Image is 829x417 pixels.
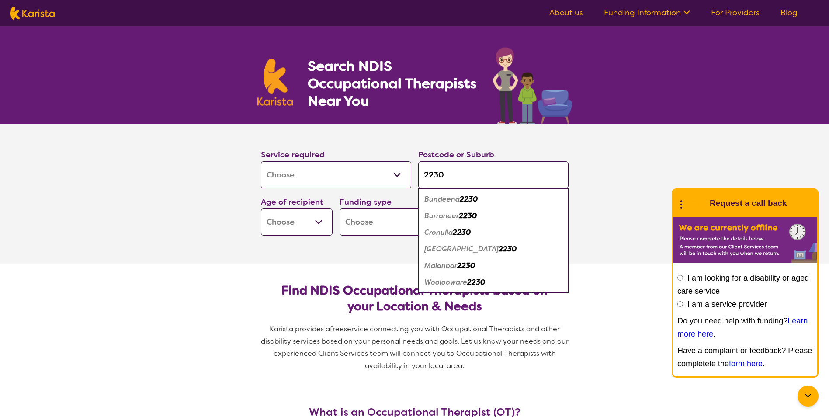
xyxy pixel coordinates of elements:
h1: Request a call back [710,197,787,210]
em: Cronulla [424,228,453,237]
a: About us [549,7,583,18]
label: I am looking for a disability or aged care service [677,274,809,295]
em: Burraneer [424,211,459,220]
a: form here [729,359,763,368]
label: I am a service provider [687,300,767,309]
span: free [330,324,344,334]
em: 2230 [460,195,478,204]
label: Service required [261,149,325,160]
em: Maianbar [424,261,457,270]
div: Bundeena 2230 [423,191,564,208]
h2: Find NDIS Occupational Therapists based on your Location & Needs [268,283,562,314]
div: Maianbar 2230 [423,257,564,274]
span: Karista provides a [270,324,330,334]
img: Karista logo [10,7,55,20]
img: Karista [687,195,704,212]
label: Age of recipient [261,197,323,207]
div: Woolooware 2230 [423,274,564,291]
div: Burraneer 2230 [423,208,564,224]
em: 2230 [499,244,517,254]
em: 2230 [457,261,475,270]
div: Cronulla 2230 [423,224,564,241]
p: Do you need help with funding? . [677,314,813,341]
input: Type [418,161,569,188]
em: Bundeena [424,195,460,204]
img: Karista logo [257,59,293,106]
span: service connecting you with Occupational Therapists and other disability services based on your p... [261,324,570,370]
em: [GEOGRAPHIC_DATA] [424,244,499,254]
p: Have a complaint or feedback? Please completete the . [677,344,813,370]
h1: Search NDIS Occupational Therapists Near You [308,57,478,110]
em: 2230 [467,278,485,287]
label: Funding type [340,197,392,207]
em: 2230 [459,211,477,220]
em: 2230 [453,228,471,237]
em: Woolooware [424,278,467,287]
img: Karista offline chat form to request call back [673,217,817,263]
a: For Providers [711,7,760,18]
a: Funding Information [604,7,690,18]
img: occupational-therapy [493,47,572,124]
label: Postcode or Suburb [418,149,494,160]
div: Greenhills Beach 2230 [423,241,564,257]
a: Blog [780,7,798,18]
